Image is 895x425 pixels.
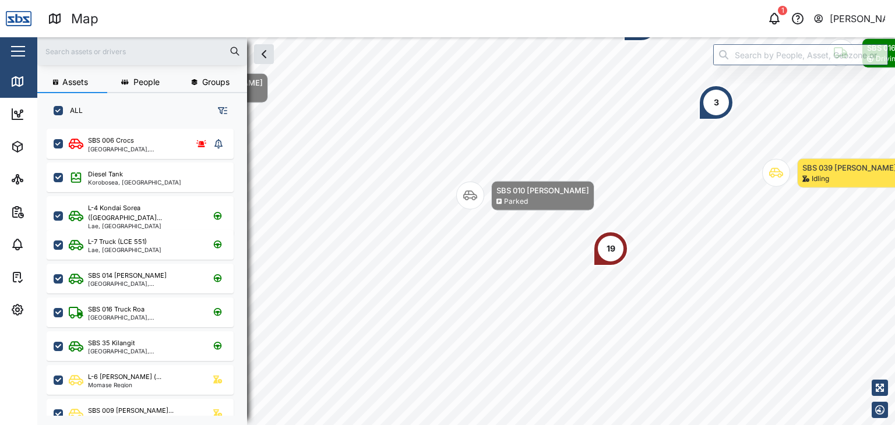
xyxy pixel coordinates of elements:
div: Assets [30,140,66,153]
div: 1 [778,6,787,15]
span: Groups [202,78,230,86]
input: Search assets or drivers [44,42,240,60]
div: Lae, [GEOGRAPHIC_DATA] [88,247,161,253]
div: 19 [607,242,615,255]
span: People [133,78,160,86]
div: [GEOGRAPHIC_DATA], [GEOGRAPHIC_DATA] [88,314,199,320]
div: Map [30,75,57,88]
div: SBS 014 [PERSON_NAME] [88,271,167,281]
div: SBS 010 [PERSON_NAME] [496,185,589,196]
div: L-6 [PERSON_NAME] (... [88,372,161,382]
div: Reports [30,206,70,218]
div: Dashboard [30,108,83,121]
div: [PERSON_NAME] [830,12,886,26]
div: Map marker [456,181,594,211]
div: Momase Region [88,382,161,388]
img: Main Logo [6,6,31,31]
canvas: Map [37,37,895,425]
div: Korobosea, [GEOGRAPHIC_DATA] [88,179,181,185]
div: Map marker [593,231,628,266]
div: [GEOGRAPHIC_DATA], [GEOGRAPHIC_DATA] [88,281,199,286]
div: Settings [30,303,72,316]
input: Search by People, Asset, Geozone or Place [713,44,888,65]
div: Parked [504,196,528,207]
div: L-7 Truck (LCE 551) [88,237,147,247]
div: grid [47,125,246,416]
div: Lae, [GEOGRAPHIC_DATA] [88,223,199,229]
div: SBS 016 Truck Roa [88,304,145,314]
div: Map marker [699,85,734,120]
div: Diesel Tank [88,169,123,179]
div: Idling [812,173,829,185]
button: [PERSON_NAME] [813,10,886,27]
div: Alarms [30,238,66,251]
div: 3 [714,96,719,109]
div: SBS 006 Crocs [88,136,134,146]
div: Tasks [30,271,62,284]
label: ALL [63,106,83,115]
div: Map [71,9,98,29]
div: L-4 Kondai Sorea ([GEOGRAPHIC_DATA]... [88,203,199,223]
div: SBS 35 Kilangit [88,338,135,348]
div: [GEOGRAPHIC_DATA], [GEOGRAPHIC_DATA] [88,348,199,354]
span: Assets [62,78,88,86]
div: SBS 009 [PERSON_NAME]... [88,406,174,416]
div: Sites [30,173,58,186]
div: [GEOGRAPHIC_DATA], [GEOGRAPHIC_DATA] [88,146,183,152]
